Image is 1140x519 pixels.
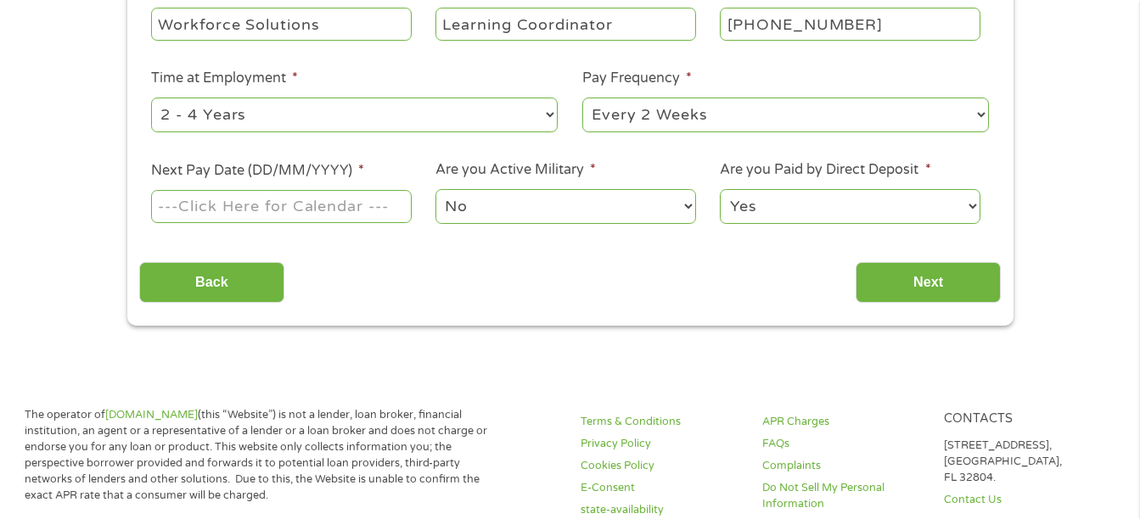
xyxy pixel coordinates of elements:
[762,480,924,512] a: Do Not Sell My Personal Information
[581,458,742,474] a: Cookies Policy
[581,480,742,496] a: E-Consent
[105,408,198,421] a: [DOMAIN_NAME]
[720,161,930,179] label: Are you Paid by Direct Deposit
[762,458,924,474] a: Complaints
[944,411,1105,427] h4: Contacts
[139,262,284,304] input: Back
[25,407,494,503] p: The operator of (this “Website”) is not a lender, loan broker, financial institution, an agent or...
[581,502,742,518] a: state-availability
[435,8,695,40] input: Cashier
[151,162,364,180] label: Next Pay Date (DD/MM/YYYY)
[151,190,411,222] input: ---Click Here for Calendar ---
[435,161,596,179] label: Are you Active Military
[944,492,1105,508] a: Contact Us
[762,436,924,452] a: FAQs
[856,262,1001,304] input: Next
[581,414,742,430] a: Terms & Conditions
[944,438,1105,486] p: [STREET_ADDRESS], [GEOGRAPHIC_DATA], FL 32804.
[151,70,298,87] label: Time at Employment
[151,8,411,40] input: Walmart
[581,436,742,452] a: Privacy Policy
[582,70,692,87] label: Pay Frequency
[762,414,924,430] a: APR Charges
[720,8,980,40] input: (231) 754-4010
